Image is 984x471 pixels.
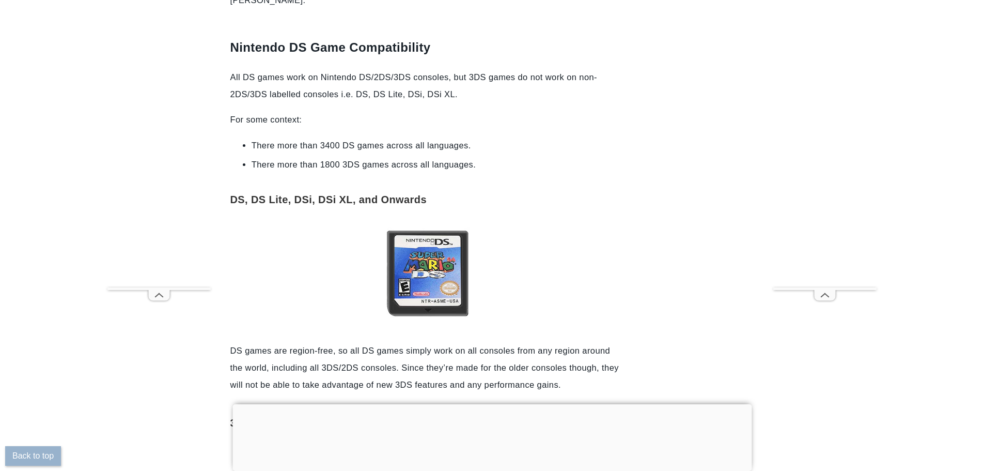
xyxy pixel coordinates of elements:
iframe: Advertisement [232,404,752,468]
li: There more than 3400 DS games across all languages. [252,137,604,154]
p: All DS games work on Nintendo DS/2DS/3DS consoles, but 3DS games do not work on non-2DS/3DS label... [230,69,625,103]
iframe: Advertisement [107,24,211,287]
p: DS games are region-free, so all DS games simply work on all consoles from any region around the ... [230,342,625,393]
p: For some context: [230,111,625,128]
h2: 3DS & 2DS Onwards Region Locking [230,402,625,429]
iframe: Advertisement [773,24,877,287]
img: Photo of a DS game cartridge. [373,219,482,328]
h2: DS, DS Lite, DSi, DSi XL, and Onwards [230,178,625,206]
li: There more than 1800 3DS games across all languages. [252,156,604,173]
button: Back to top [5,446,61,466]
h1: Nintendo DS Game Compatibility [230,17,625,60]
